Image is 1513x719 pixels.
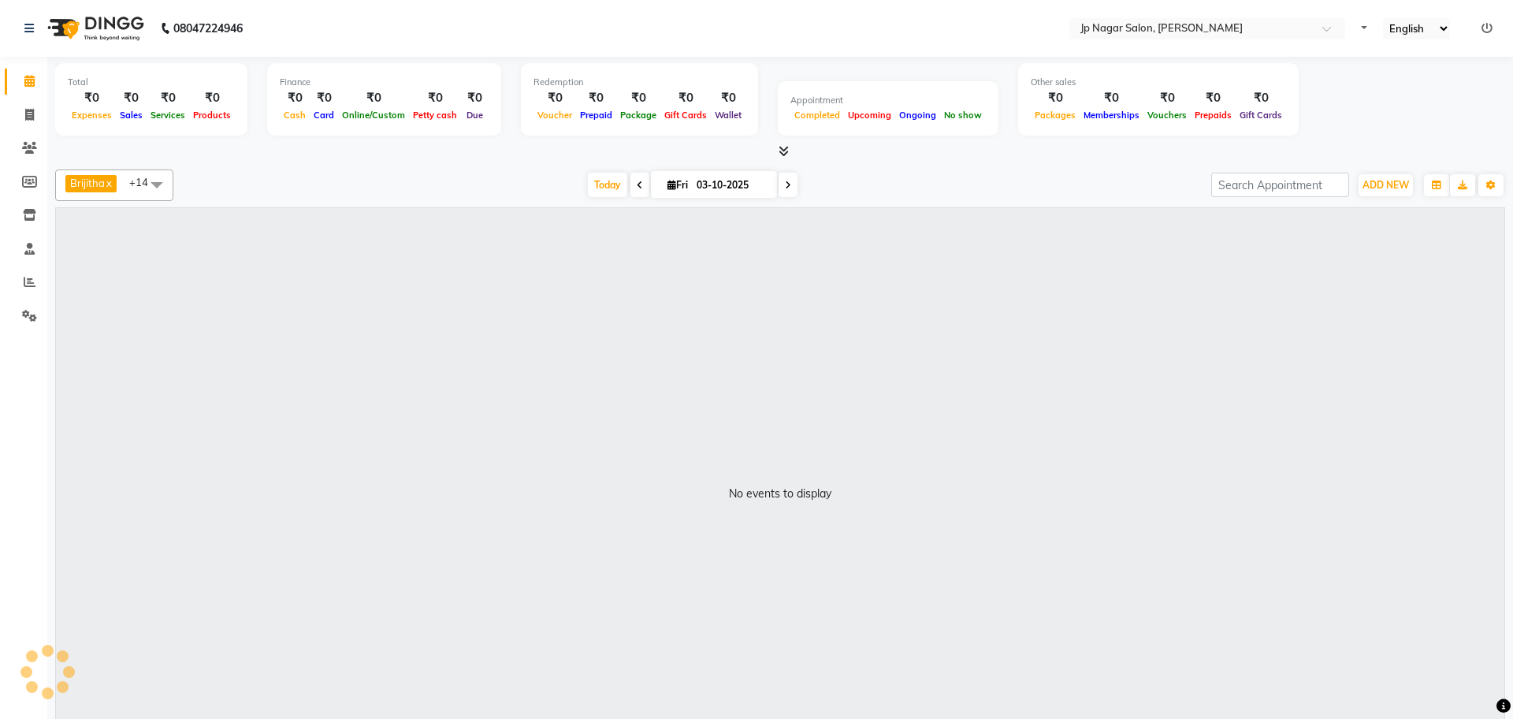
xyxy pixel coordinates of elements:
[280,110,310,121] span: Cash
[711,89,745,107] div: ₹0
[338,110,409,121] span: Online/Custom
[1236,110,1286,121] span: Gift Cards
[1359,174,1413,196] button: ADD NEW
[790,110,844,121] span: Completed
[173,6,243,50] b: 08047224946
[70,177,105,189] span: Brijitha
[463,110,487,121] span: Due
[660,89,711,107] div: ₹0
[409,110,461,121] span: Petty cash
[147,110,189,121] span: Services
[310,110,338,121] span: Card
[280,76,489,89] div: Finance
[105,177,112,189] a: x
[895,110,940,121] span: Ongoing
[660,110,711,121] span: Gift Cards
[1080,110,1143,121] span: Memberships
[576,89,616,107] div: ₹0
[1236,89,1286,107] div: ₹0
[844,110,895,121] span: Upcoming
[616,110,660,121] span: Package
[338,89,409,107] div: ₹0
[711,110,745,121] span: Wallet
[1191,89,1236,107] div: ₹0
[729,486,831,502] div: No events to display
[116,110,147,121] span: Sales
[1031,76,1286,89] div: Other sales
[692,173,771,197] input: 2025-10-03
[1143,110,1191,121] span: Vouchers
[1362,179,1409,191] span: ADD NEW
[533,76,745,89] div: Redemption
[1031,110,1080,121] span: Packages
[1031,89,1080,107] div: ₹0
[68,89,116,107] div: ₹0
[129,176,160,188] span: +14
[189,89,235,107] div: ₹0
[588,173,627,197] span: Today
[310,89,338,107] div: ₹0
[40,6,148,50] img: logo
[1211,173,1349,197] input: Search Appointment
[664,179,692,191] span: Fri
[1143,89,1191,107] div: ₹0
[68,110,116,121] span: Expenses
[790,94,986,107] div: Appointment
[533,89,576,107] div: ₹0
[147,89,189,107] div: ₹0
[189,110,235,121] span: Products
[1080,89,1143,107] div: ₹0
[940,110,986,121] span: No show
[280,89,310,107] div: ₹0
[576,110,616,121] span: Prepaid
[616,89,660,107] div: ₹0
[533,110,576,121] span: Voucher
[116,89,147,107] div: ₹0
[461,89,489,107] div: ₹0
[68,76,235,89] div: Total
[1191,110,1236,121] span: Prepaids
[409,89,461,107] div: ₹0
